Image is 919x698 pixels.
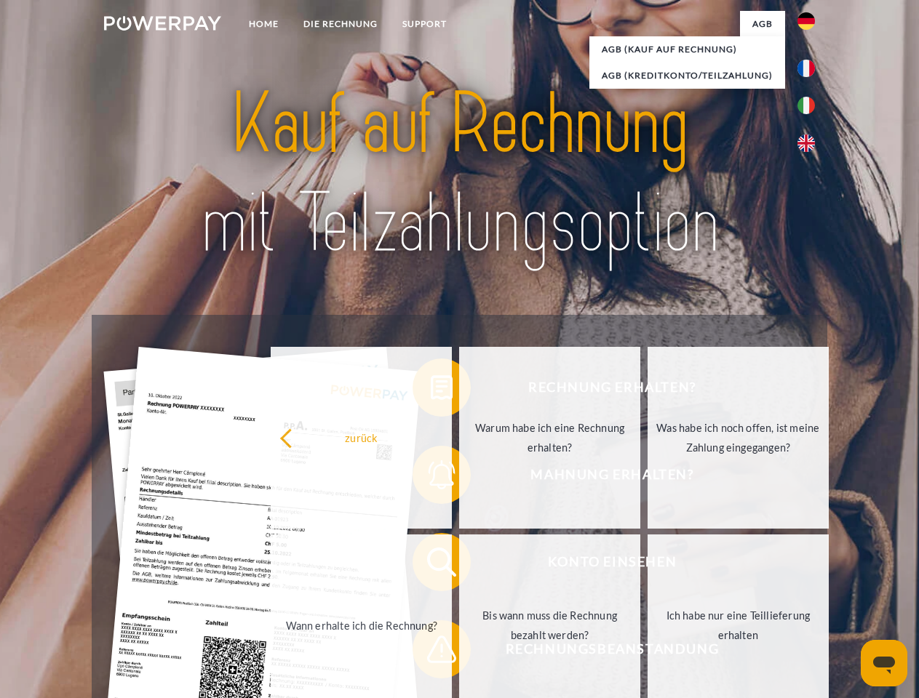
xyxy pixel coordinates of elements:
[797,12,815,30] img: de
[139,70,780,278] img: title-powerpay_de.svg
[861,640,907,686] iframe: Schaltfläche zum Öffnen des Messaging-Fensters
[468,606,632,645] div: Bis wann muss die Rechnung bezahlt werden?
[797,60,815,77] img: fr
[740,11,785,37] a: agb
[104,16,221,31] img: logo-powerpay-white.svg
[648,347,829,529] a: Was habe ich noch offen, ist meine Zahlung eingegangen?
[291,11,390,37] a: DIE RECHNUNG
[589,63,785,89] a: AGB (Kreditkonto/Teilzahlung)
[656,606,820,645] div: Ich habe nur eine Teillieferung erhalten
[589,36,785,63] a: AGB (Kauf auf Rechnung)
[797,97,815,114] img: it
[797,135,815,152] img: en
[656,418,820,457] div: Was habe ich noch offen, ist meine Zahlung eingegangen?
[390,11,459,37] a: SUPPORT
[279,428,443,447] div: zurück
[236,11,291,37] a: Home
[468,418,632,457] div: Warum habe ich eine Rechnung erhalten?
[279,615,443,635] div: Wann erhalte ich die Rechnung?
